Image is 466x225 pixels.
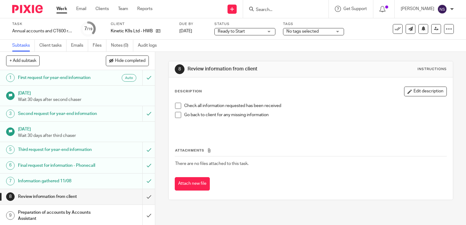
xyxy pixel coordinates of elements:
label: Due by [179,22,207,27]
label: Task [12,22,73,27]
a: Emails [71,40,88,52]
span: Get Support [343,7,367,11]
p: Kinetic K9s Ltd - HWB [111,28,153,34]
label: Status [214,22,275,27]
div: Instructions [418,67,447,72]
a: Email [76,6,86,12]
label: Client [111,22,172,27]
div: 6 [6,161,15,170]
a: Audit logs [138,40,161,52]
a: Clients [95,6,109,12]
a: Work [56,6,67,12]
span: Ready to Start [218,29,245,34]
button: Attach new file [175,177,210,191]
a: Notes (0) [111,40,133,52]
p: [PERSON_NAME] [401,6,434,12]
a: Team [118,6,128,12]
h1: Third request for year-end information [18,145,97,154]
span: Attachments [175,149,204,152]
h1: Second request for year-end information [18,109,97,118]
span: No tags selected [286,29,319,34]
button: Edit description [404,87,447,96]
a: Subtasks [12,40,35,52]
a: Reports [137,6,152,12]
p: Wait 30 days after third chaser [18,133,149,139]
img: svg%3E [437,4,447,14]
h1: Preparation of accounts by Accounts Assistant [18,208,97,223]
h1: [DATE] [18,125,149,132]
button: + Add subtask [6,55,40,66]
div: 9 [6,211,15,220]
p: Wait 30 days after second chaser [18,97,149,103]
div: 8 [6,192,15,201]
span: There are no files attached to this task. [175,162,249,166]
h1: Final request for information - Phonecall [18,161,97,170]
a: Files [93,40,106,52]
a: Client tasks [39,40,66,52]
span: [DATE] [179,29,192,33]
img: Pixie [12,5,43,13]
input: Search [255,7,310,13]
p: Description [175,89,202,94]
h1: [DATE] [18,89,149,96]
div: Auto [122,74,136,82]
small: /19 [87,27,92,31]
p: Go back to client for any missing information [184,112,446,118]
span: Hide completed [115,59,145,63]
div: Annual accounts and CT600 return - NON BOOKKEEPING CLIENTS [12,28,73,34]
h1: Information gathered 11/08 [18,177,97,186]
label: Tags [283,22,344,27]
div: 3 [6,109,15,118]
div: 7 [84,25,92,32]
h1: Review information from client [18,192,97,201]
h1: First request for year-end information [18,73,97,82]
h1: Review information from client [188,66,324,72]
p: Check all information requested has been received [184,103,446,109]
div: 8 [175,64,185,74]
div: 1 [6,73,15,82]
button: Hide completed [106,55,149,66]
div: 7 [6,177,15,185]
div: 5 [6,145,15,154]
